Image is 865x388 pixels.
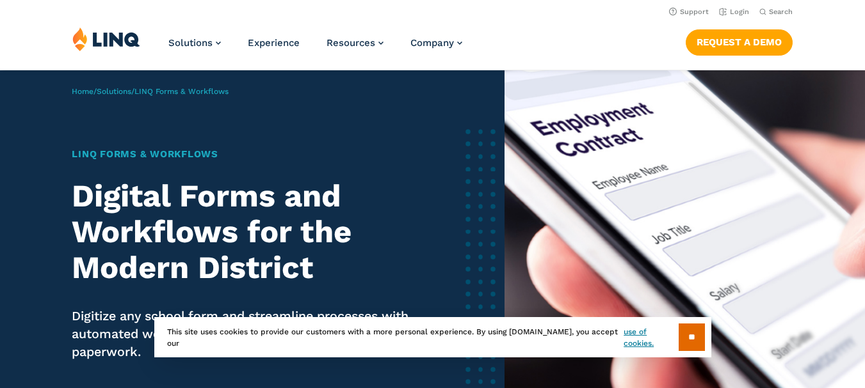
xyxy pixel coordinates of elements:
a: Experience [248,37,300,49]
a: Solutions [97,87,131,96]
span: Search [769,8,793,16]
span: Solutions [168,37,213,49]
a: Company [410,37,462,49]
p: Digitize any school form and streamline processes with automated workflows to move your district ... [72,307,412,362]
a: Support [669,8,709,16]
nav: Button Navigation [686,27,793,55]
a: Resources [327,37,384,49]
a: Solutions [168,37,221,49]
a: use of cookies. [624,326,678,349]
span: LINQ Forms & Workflows [134,87,229,96]
h2: Digital Forms and Workflows for the Modern District [72,178,412,286]
a: Login [719,8,749,16]
img: LINQ | K‑12 Software [72,27,140,51]
span: Resources [327,37,375,49]
h1: LINQ Forms & Workflows [72,147,412,162]
a: Home [72,87,93,96]
button: Open Search Bar [759,7,793,17]
nav: Primary Navigation [168,27,462,69]
span: / / [72,87,229,96]
a: Request a Demo [686,29,793,55]
span: Company [410,37,454,49]
div: This site uses cookies to provide our customers with a more personal experience. By using [DOMAIN... [154,317,711,357]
